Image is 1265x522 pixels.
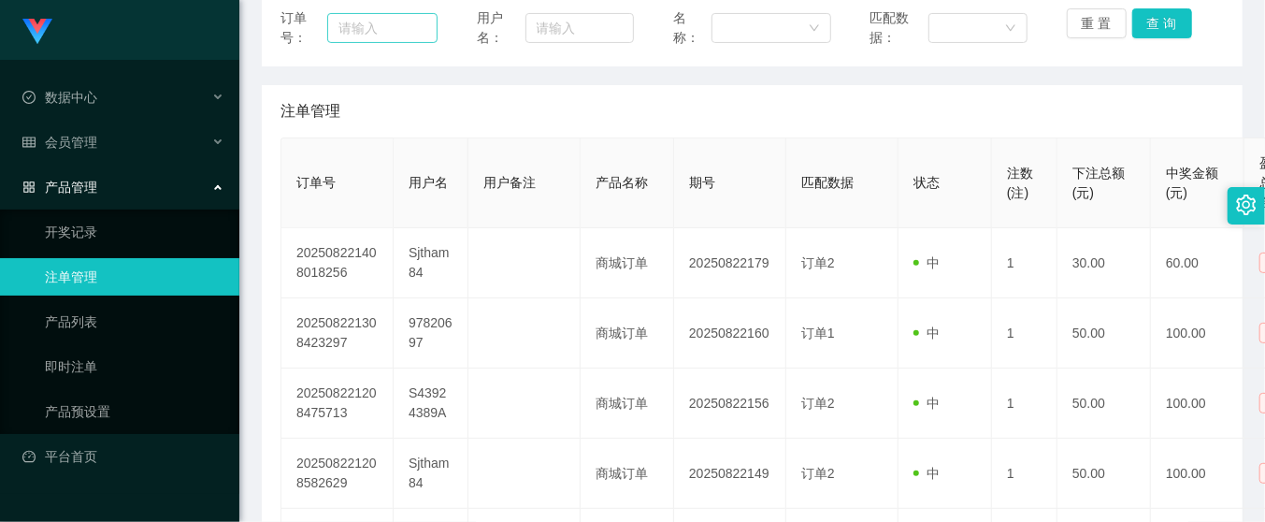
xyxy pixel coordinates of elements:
td: 50.00 [1057,298,1151,369]
i: 图标: appstore-o [22,181,36,194]
span: 数据中心 [22,90,97,105]
span: 匹配数据 [801,175,854,190]
button: 查 询 [1132,8,1192,38]
td: 202508221208475713 [281,369,394,439]
td: 97820697 [394,298,468,369]
span: 注单管理 [280,100,340,123]
td: 商城订单 [581,439,674,509]
span: 中 [913,255,940,270]
span: 用户名： [477,8,525,48]
td: 商城订单 [581,369,674,439]
td: 60.00 [1151,228,1244,298]
td: 商城订单 [581,228,674,298]
span: 订单号： [280,8,327,48]
td: 商城订单 [581,298,674,369]
span: 用户备注 [483,175,536,190]
span: 产品名称 [596,175,648,190]
a: 图标: dashboard平台首页 [22,438,224,475]
td: 20250822149 [674,439,786,509]
span: 用户名 [409,175,448,190]
span: 订单2 [801,396,835,411]
span: 匹配数据： [870,8,929,48]
td: 100.00 [1151,369,1244,439]
input: 请输入 [327,13,438,43]
td: 30.00 [1057,228,1151,298]
td: 20250822156 [674,369,786,439]
a: 即时注单 [45,348,224,385]
span: 订单2 [801,255,835,270]
td: 1 [992,228,1057,298]
i: 图标: table [22,136,36,149]
a: 注单管理 [45,258,224,296]
span: 产品管理 [22,180,97,195]
button: 重 置 [1067,8,1127,38]
td: 20250822179 [674,228,786,298]
span: 订单2 [801,466,835,481]
img: logo.9652507e.png [22,19,52,45]
td: 100.00 [1151,298,1244,369]
span: 期号 [689,175,715,190]
span: 下注总额(元) [1072,166,1125,200]
i: 图标: check-circle-o [22,91,36,104]
input: 请输入 [525,13,635,43]
span: 中 [913,466,940,481]
td: 20250822160 [674,298,786,369]
a: 产品列表 [45,303,224,341]
span: 会员管理 [22,135,97,150]
td: 50.00 [1057,439,1151,509]
td: 100.00 [1151,439,1244,509]
span: 中 [913,326,940,341]
td: 50.00 [1057,369,1151,439]
span: 订单1 [801,326,835,341]
i: 图标: down [1005,22,1016,36]
td: Sjtham84 [394,228,468,298]
td: 1 [992,298,1057,369]
td: 202508221408018256 [281,228,394,298]
span: 注数(注) [1007,166,1033,200]
i: 图标: down [809,22,820,36]
td: 1 [992,439,1057,509]
a: 产品预设置 [45,393,224,430]
a: 开奖记录 [45,213,224,251]
td: 202508221208582629 [281,439,394,509]
span: 订单号 [296,175,336,190]
span: 中 [913,396,940,411]
span: 中奖金额(元) [1166,166,1218,200]
td: 202508221308423297 [281,298,394,369]
span: 名称： [673,8,711,48]
td: Sjtham84 [394,439,468,509]
i: 图标: setting [1236,195,1257,215]
td: S43924389A [394,369,468,439]
td: 1 [992,369,1057,439]
span: 状态 [913,175,940,190]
